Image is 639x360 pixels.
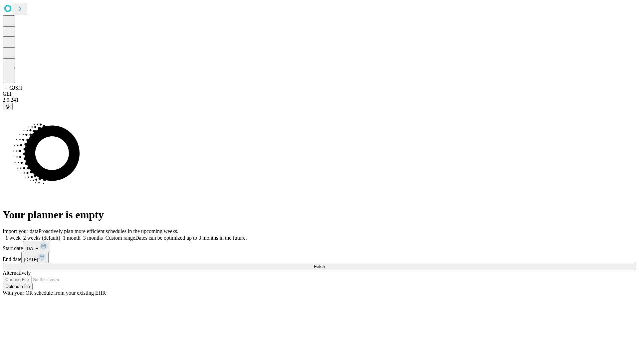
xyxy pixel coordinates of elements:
span: Alternatively [3,270,31,276]
div: Start date [3,241,636,252]
span: 3 months [83,235,103,241]
span: 1 month [63,235,81,241]
button: Fetch [3,263,636,270]
span: 1 week [5,235,21,241]
span: 2 weeks (default) [23,235,60,241]
div: 2.0.241 [3,97,636,103]
button: @ [3,103,13,110]
span: Import your data [3,228,39,234]
span: Fetch [314,264,325,269]
span: [DATE] [26,246,40,251]
span: GJSH [9,85,22,91]
span: Proactively plan more efficient schedules in the upcoming weeks. [39,228,178,234]
button: Upload a file [3,283,33,290]
span: @ [5,104,10,109]
span: With your OR schedule from your existing EHR [3,290,106,296]
button: [DATE] [21,252,49,263]
button: [DATE] [23,241,50,252]
div: GEI [3,91,636,97]
span: Custom range [106,235,135,241]
h1: Your planner is empty [3,209,636,221]
span: [DATE] [24,257,38,262]
div: End date [3,252,636,263]
span: Dates can be optimized up to 3 months in the future. [135,235,247,241]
